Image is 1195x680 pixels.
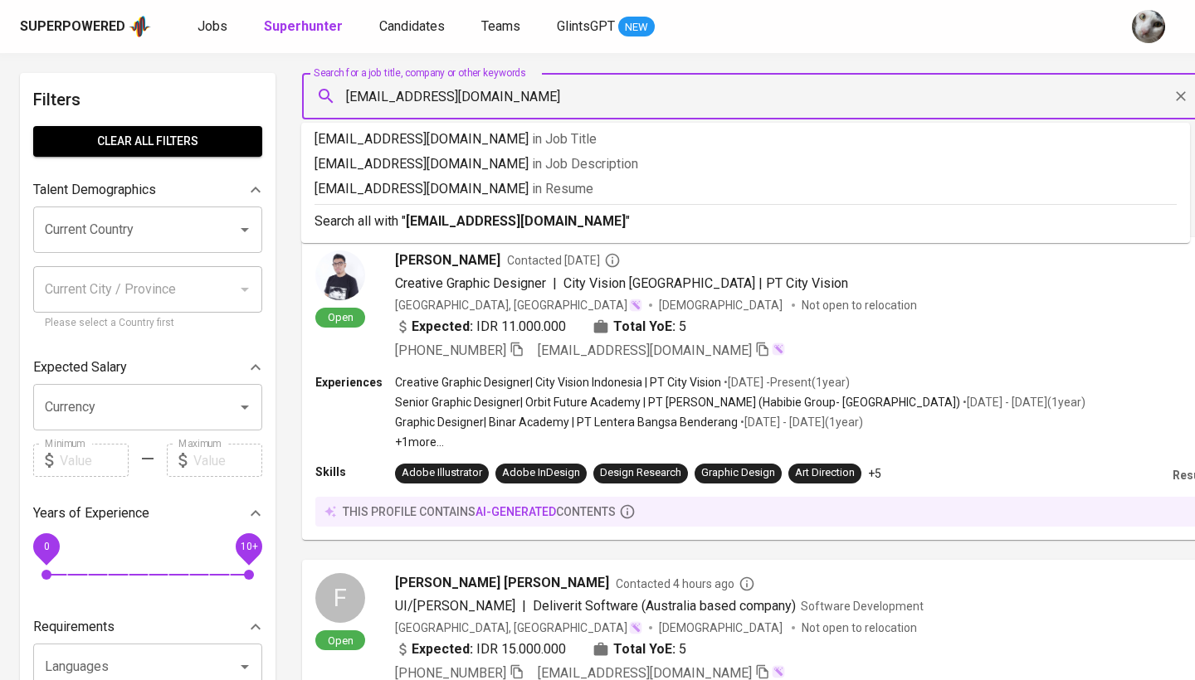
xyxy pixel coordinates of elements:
p: [EMAIL_ADDRESS][DOMAIN_NAME] [315,129,1177,149]
p: this profile contains contents [343,503,616,520]
span: UI/[PERSON_NAME] [395,598,515,614]
b: Superhunter [264,18,343,34]
p: • [DATE] - Present ( 1 year ) [721,374,850,391]
span: 5 [679,317,686,337]
span: [PERSON_NAME] [395,250,500,270]
b: Expected: [412,639,473,659]
p: +5 [868,465,881,482]
span: [EMAIL_ADDRESS][DOMAIN_NAME] [538,342,752,358]
span: [PHONE_NUMBER] [395,342,506,358]
span: 10+ [240,541,257,552]
span: Candidates [379,18,445,34]
p: Experiences [315,374,395,391]
img: magic_wand.svg [629,621,642,634]
p: • [DATE] - [DATE] ( 1 year ) [738,414,863,430]
span: AI-generated [476,505,556,518]
a: GlintsGPT NEW [557,17,655,37]
span: Open [321,310,360,324]
span: Creative Graphic Designer [395,275,546,291]
p: • [DATE] - [DATE] ( 1 year ) [960,394,1085,410]
p: [EMAIL_ADDRESS][DOMAIN_NAME] [315,179,1177,199]
div: IDR 11.000.000 [395,317,566,337]
span: Clear All filters [46,131,249,152]
b: Expected: [412,317,473,337]
a: Jobs [198,17,231,37]
button: Open [233,396,256,419]
span: NEW [618,19,655,36]
img: c01ef357456c62b5bf9709fb0f289fc8.jpg [315,250,365,300]
b: Total YoE: [613,639,676,659]
button: Clear [1169,85,1193,108]
a: Superpoweredapp logo [20,14,151,39]
p: Not open to relocation [802,297,917,313]
span: | [553,274,557,294]
span: [DEMOGRAPHIC_DATA] [659,619,785,636]
div: Requirements [33,610,262,644]
span: | [522,596,526,616]
img: magic_wand.svg [772,665,785,678]
div: Adobe InDesign [502,465,580,481]
div: IDR 15.000.000 [395,639,566,659]
div: Graphic Design [701,465,775,481]
button: Clear All filters [33,126,262,157]
p: +1 more ... [395,434,1085,450]
div: F [315,573,365,623]
span: 5 [679,639,686,659]
span: Teams [481,18,520,34]
span: [PERSON_NAME] [PERSON_NAME] [395,573,609,593]
p: Creative Graphic Designer | City Vision Indonesia | PT City Vision [395,374,721,391]
span: City Vision [GEOGRAPHIC_DATA] | PT City Vision [563,275,848,291]
img: app logo [129,14,151,39]
p: Expected Salary [33,357,127,377]
div: [GEOGRAPHIC_DATA], [GEOGRAPHIC_DATA] [395,297,642,313]
p: Requirements [33,617,115,637]
div: Adobe Illustrator [402,465,482,481]
div: Art Direction [795,465,855,481]
p: [EMAIL_ADDRESS][DOMAIN_NAME] [315,154,1177,174]
span: Contacted [DATE] [507,252,621,269]
button: Open [233,655,256,678]
div: Design Research [600,465,681,481]
span: in Job Title [532,131,597,147]
span: 0 [43,541,49,552]
div: Expected Salary [33,351,262,384]
span: Jobs [198,18,227,34]
img: magic_wand.svg [629,299,642,312]
span: Deliverit Software (Australia based company) [533,598,796,614]
b: [EMAIL_ADDRESS][DOMAIN_NAME] [406,213,626,229]
span: [DEMOGRAPHIC_DATA] [659,297,785,313]
a: Teams [481,17,524,37]
div: Talent Demographics [33,173,262,206]
p: Senior Graphic Designer | Orbit Future Academy | PT [PERSON_NAME] (Habibie Group- [GEOGRAPHIC_DATA]) [395,394,960,410]
input: Value [193,444,262,477]
a: Superhunter [264,17,346,37]
span: Software Development [801,600,924,613]
span: in Resume [532,181,593,197]
p: Graphic Designer | Binar Academy | PT Lentera Bangsa Benderang [395,414,738,430]
p: Talent Demographics [33,180,156,200]
svg: By Batam recruiter [739,576,755,592]
b: Total YoE: [613,317,676,337]
span: in Job Description [532,156,638,172]
img: magic_wand.svg [772,342,785,356]
svg: By Batam recruiter [604,252,621,269]
p: Please select a Country first [45,315,251,332]
input: Value [60,444,129,477]
a: Candidates [379,17,448,37]
h6: Filters [33,86,262,113]
div: Years of Experience [33,497,262,530]
span: Contacted 4 hours ago [616,576,755,592]
p: Skills [315,464,395,480]
p: Search all with " " [315,211,1177,231]
span: GlintsGPT [557,18,615,34]
div: [GEOGRAPHIC_DATA], [GEOGRAPHIC_DATA] [395,619,642,636]
button: Open [233,218,256,241]
span: Open [321,634,360,648]
img: tharisa.rizky@glints.com [1132,10,1165,43]
p: Not open to relocation [802,619,917,636]
p: Years of Experience [33,503,149,523]
div: Superpowered [20,17,125,36]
